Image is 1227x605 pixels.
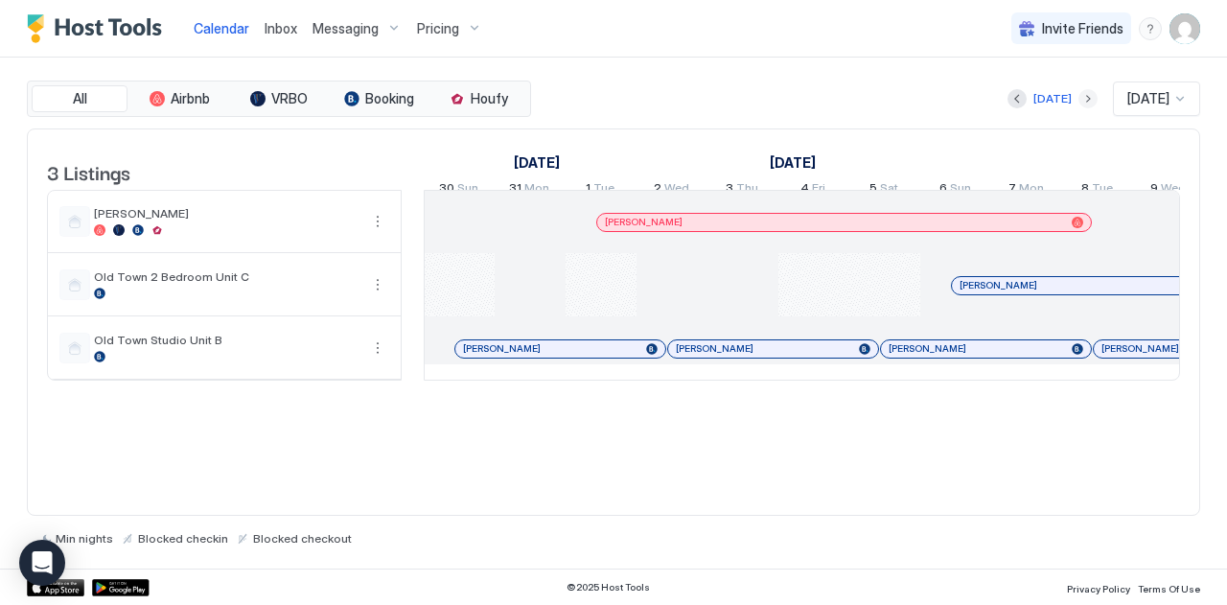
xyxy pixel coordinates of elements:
span: VRBO [271,90,308,107]
span: 5 [869,180,877,200]
span: Thu [736,180,758,200]
button: [DATE] [1030,87,1075,110]
span: Invite Friends [1042,20,1123,37]
span: [PERSON_NAME] [676,342,753,355]
span: Airbnb [171,90,210,107]
a: Calendar [194,18,249,38]
button: All [32,85,127,112]
span: Old Town Studio Unit B [94,333,359,347]
span: Sat [880,180,898,200]
span: 3 Listings [47,157,130,186]
span: Wed [1161,180,1186,200]
span: Min nights [56,531,113,546]
span: [PERSON_NAME] [960,279,1037,291]
span: 2 [654,180,661,200]
div: menu [1139,17,1162,40]
span: [PERSON_NAME] [889,342,966,355]
a: Google Play Store [92,579,150,596]
span: [PERSON_NAME] [463,342,541,355]
span: 6 [939,180,947,200]
button: More options [366,337,389,360]
span: Fri [812,180,825,200]
a: April 5, 2025 [865,176,903,204]
span: Blocked checkin [138,531,228,546]
span: Mon [524,180,549,200]
a: App Store [27,579,84,596]
span: 8 [1081,180,1089,200]
span: 31 [509,180,521,200]
a: March 15, 2025 [509,149,565,176]
a: Host Tools Logo [27,14,171,43]
a: Privacy Policy [1067,577,1130,597]
span: 4 [800,180,809,200]
span: Houfy [471,90,508,107]
span: Pricing [417,20,459,37]
div: User profile [1169,13,1200,44]
span: 1 [586,180,590,200]
a: April 2, 2025 [649,176,694,204]
span: Sun [950,180,971,200]
a: March 31, 2025 [504,176,554,204]
button: Houfy [430,85,526,112]
a: April 1, 2025 [765,149,821,176]
span: Terms Of Use [1138,583,1200,594]
div: Open Intercom Messenger [19,540,65,586]
span: Booking [365,90,414,107]
span: [DATE] [1127,90,1169,107]
span: Old Town 2 Bedroom Unit C [94,269,359,284]
button: Airbnb [131,85,227,112]
a: Inbox [265,18,297,38]
a: April 1, 2025 [581,176,619,204]
span: 9 [1150,180,1158,200]
a: April 6, 2025 [935,176,976,204]
span: [PERSON_NAME] [94,206,359,221]
button: Next month [1078,89,1098,108]
div: [DATE] [1033,90,1072,107]
span: Tue [593,180,614,200]
span: [PERSON_NAME] [605,216,683,228]
span: 30 [439,180,454,200]
span: © 2025 Host Tools [567,581,650,593]
div: menu [366,337,389,360]
span: Messaging [313,20,379,37]
span: Tue [1092,180,1113,200]
span: Inbox [265,20,297,36]
a: April 8, 2025 [1077,176,1118,204]
a: March 30, 2025 [434,176,483,204]
a: Terms Of Use [1138,577,1200,597]
span: Calendar [194,20,249,36]
span: 7 [1008,180,1016,200]
div: menu [366,210,389,233]
button: Previous month [1007,89,1027,108]
button: More options [366,273,389,296]
span: Privacy Policy [1067,583,1130,594]
button: VRBO [231,85,327,112]
div: menu [366,273,389,296]
span: Mon [1019,180,1044,200]
span: All [73,90,87,107]
span: Blocked checkout [253,531,352,546]
a: April 9, 2025 [1146,176,1191,204]
span: 3 [726,180,733,200]
span: Sun [457,180,478,200]
a: April 3, 2025 [721,176,763,204]
span: Wed [664,180,689,200]
button: More options [366,210,389,233]
div: tab-group [27,81,531,117]
span: [PERSON_NAME] [1101,342,1179,355]
a: April 4, 2025 [796,176,830,204]
a: April 7, 2025 [1004,176,1049,204]
button: Booking [331,85,427,112]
